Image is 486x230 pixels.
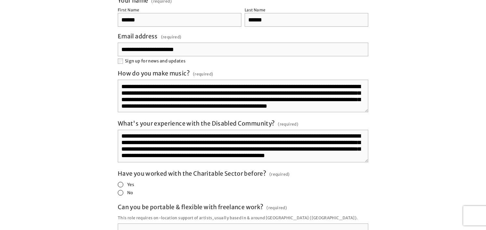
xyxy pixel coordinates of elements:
div: First Name [118,7,140,12]
span: (required) [278,120,298,129]
span: Have you worked with the Charitable Sector before? [118,170,266,177]
span: (required) [269,170,290,179]
span: How do you make music? [118,70,190,77]
span: What's your experience with the Disabled Community? [118,120,275,127]
span: Can you be portable & flexible with freelance work? [118,203,263,211]
div: Last Name [245,7,265,12]
input: Sign up for news and updates [118,59,123,64]
p: This role requires on-location support of artists, usually based in & around [GEOGRAPHIC_DATA] ([... [118,213,368,222]
span: Email address [118,33,158,40]
span: No [127,190,133,196]
span: Sign up for news and updates [125,58,185,64]
span: (required) [266,203,287,212]
span: (required) [193,70,213,78]
span: Yes [127,182,134,187]
span: (required) [161,33,182,41]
